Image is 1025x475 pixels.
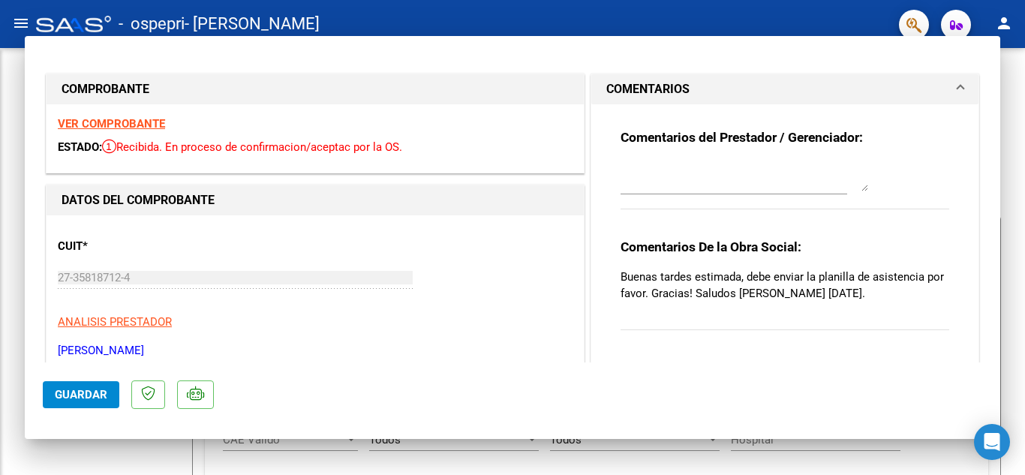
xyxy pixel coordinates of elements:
[58,117,165,131] a: VER COMPROBANTE
[58,315,172,329] span: ANALISIS PRESTADOR
[621,130,863,145] strong: Comentarios del Prestador / Gerenciador:
[58,140,102,154] span: ESTADO:
[58,238,212,255] p: CUIT
[62,82,149,96] strong: COMPROBANTE
[43,381,119,408] button: Guardar
[621,269,949,302] p: Buenas tardes estimada, debe enviar la planilla de asistencia por favor. Gracias! Saludos [PERSON...
[974,424,1010,460] div: Open Intercom Messenger
[591,74,978,104] mat-expansion-panel-header: COMENTARIOS
[591,104,978,370] div: COMENTARIOS
[62,193,215,207] strong: DATOS DEL COMPROBANTE
[58,342,573,359] p: [PERSON_NAME]
[55,388,107,401] span: Guardar
[102,140,402,154] span: Recibida. En proceso de confirmacion/aceptac por la OS.
[606,80,690,98] h1: COMENTARIOS
[621,239,801,254] strong: Comentarios De la Obra Social:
